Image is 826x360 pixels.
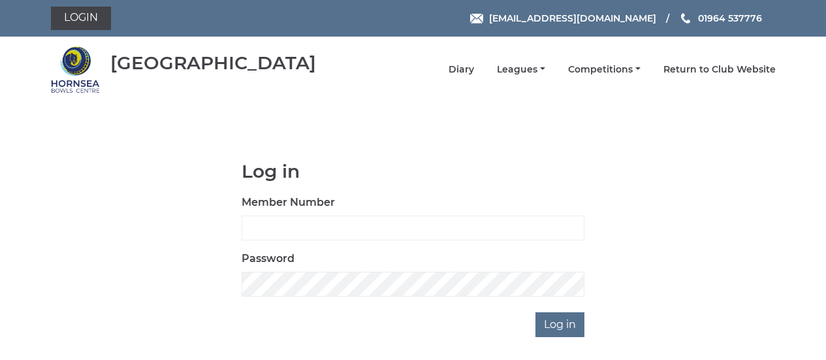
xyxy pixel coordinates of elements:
[449,63,474,76] a: Diary
[470,14,483,24] img: Email
[470,11,656,25] a: Email [EMAIL_ADDRESS][DOMAIN_NAME]
[663,63,776,76] a: Return to Club Website
[489,12,656,24] span: [EMAIL_ADDRESS][DOMAIN_NAME]
[681,13,690,24] img: Phone us
[242,195,335,210] label: Member Number
[51,7,111,30] a: Login
[110,53,316,73] div: [GEOGRAPHIC_DATA]
[698,12,762,24] span: 01964 537776
[497,63,545,76] a: Leagues
[51,45,100,94] img: Hornsea Bowls Centre
[535,312,584,337] input: Log in
[568,63,641,76] a: Competitions
[679,11,762,25] a: Phone us 01964 537776
[242,161,584,182] h1: Log in
[242,251,294,267] label: Password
